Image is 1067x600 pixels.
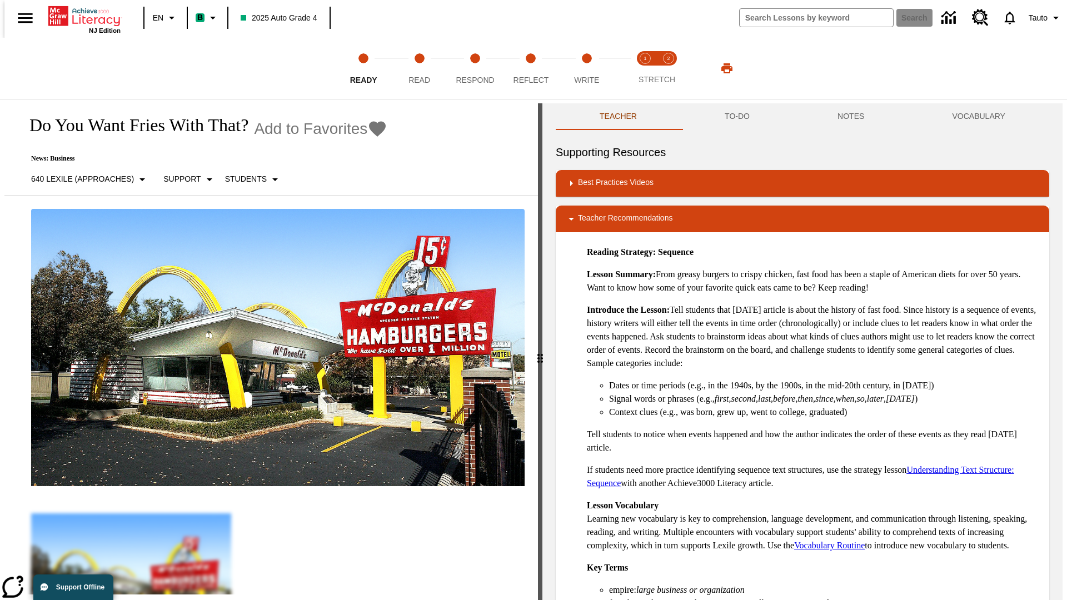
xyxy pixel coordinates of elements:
[31,173,134,185] p: 640 Lexile (Approaches)
[153,12,163,24] span: EN
[578,212,672,226] p: Teacher Recommendations
[667,56,670,61] text: 2
[587,428,1040,454] p: Tell students to notice when events happened and how the author indicates the order of these even...
[225,173,267,185] p: Students
[797,394,813,403] em: then
[587,463,1040,490] p: If students need more practice identifying sequence text structures, use the strategy lesson with...
[965,3,995,33] a: Resource Center, Will open in new tab
[556,143,1049,161] h6: Supporting Resources
[556,103,1049,130] div: Instructional Panel Tabs
[639,75,675,84] span: STRETCH
[587,501,659,510] strong: Lesson Vocabulary
[498,38,563,99] button: Reflect step 4 of 5
[4,103,538,594] div: reading
[556,103,681,130] button: Teacher
[191,8,224,28] button: Boost Class color is mint green. Change class color
[89,27,121,34] span: NJ Edition
[731,394,756,403] em: second
[658,247,694,257] strong: Sequence
[387,38,451,99] button: Read step 2 of 5
[609,583,1040,597] li: empire:
[556,170,1049,197] div: Best Practices Videos
[556,206,1049,232] div: Teacher Recommendations
[48,4,121,34] div: Home
[636,585,745,594] em: large business or organization
[815,394,834,403] em: since
[538,103,542,600] div: Press Enter or Spacebar and then press right and left arrow keys to move the slider
[27,169,153,189] button: Select Lexile, 640 Lexile (Approaches)
[56,583,104,591] span: Support Offline
[350,76,377,84] span: Ready
[709,58,745,78] button: Print
[574,76,599,84] span: Write
[221,169,286,189] button: Select Student
[681,103,794,130] button: TO-DO
[794,103,908,130] button: NOTES
[609,392,1040,406] li: Signal words or phrases (e.g., , , , , , , , , , )
[408,76,430,84] span: Read
[18,154,387,163] p: News: Business
[629,38,661,99] button: Stretch Read step 1 of 2
[995,3,1024,32] a: Notifications
[18,115,248,136] h1: Do You Want Fries With That?
[758,394,771,403] em: last
[773,394,795,403] em: before
[1029,12,1048,24] span: Tauto
[555,38,619,99] button: Write step 5 of 5
[254,120,367,138] span: Add to Favorites
[513,76,549,84] span: Reflect
[197,11,203,24] span: B
[609,406,1040,419] li: Context clues (e.g., was born, grew up, went to college, graduated)
[587,305,670,314] strong: Introduce the Lesson:
[740,9,893,27] input: search field
[609,379,1040,392] li: Dates or time periods (e.g., in the 1940s, by the 1900s, in the mid-20th century, in [DATE])
[148,8,183,28] button: Language: EN, Select a language
[886,394,915,403] em: [DATE]
[443,38,507,99] button: Respond step 3 of 5
[587,247,656,257] strong: Reading Strategy:
[587,499,1040,552] p: Learning new vocabulary is key to comprehension, language development, and communication through ...
[908,103,1049,130] button: VOCABULARY
[31,209,525,487] img: One of the first McDonald's stores, with the iconic red sign and golden arches.
[644,56,646,61] text: 1
[331,38,396,99] button: Ready step 1 of 5
[163,173,201,185] p: Support
[587,563,628,572] strong: Key Terms
[159,169,220,189] button: Scaffolds, Support
[542,103,1063,600] div: activity
[587,269,656,279] strong: Lesson Summary:
[33,574,113,600] button: Support Offline
[587,303,1040,370] p: Tell students that [DATE] article is about the history of fast food. Since history is a sequence ...
[578,177,654,190] p: Best Practices Videos
[254,119,387,138] button: Add to Favorites - Do You Want Fries With That?
[9,2,42,34] button: Open side menu
[935,3,965,33] a: Data Center
[652,38,685,99] button: Stretch Respond step 2 of 2
[241,12,317,24] span: 2025 Auto Grade 4
[867,394,884,403] em: later
[1024,8,1067,28] button: Profile/Settings
[587,268,1040,294] p: From greasy burgers to crispy chicken, fast food has been a staple of American diets for over 50 ...
[794,541,865,550] a: Vocabulary Routine
[587,465,1014,488] a: Understanding Text Structure: Sequence
[715,394,729,403] em: first
[857,394,865,403] em: so
[456,76,494,84] span: Respond
[836,394,855,403] em: when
